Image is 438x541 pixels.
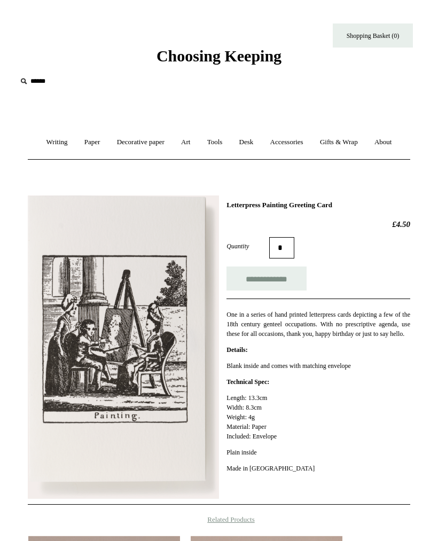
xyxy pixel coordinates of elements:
strong: Details: [226,346,247,354]
a: Paper [77,128,108,156]
a: Accessories [263,128,311,156]
a: Gifts & Wrap [312,128,365,156]
a: About [367,128,400,156]
a: Tools [200,128,230,156]
a: Shopping Basket (0) [333,23,413,48]
h2: £4.50 [226,219,410,229]
label: Quantity [226,241,269,251]
h1: Letterpress Painting Greeting Card [226,201,410,209]
a: Art [174,128,198,156]
a: Choosing Keeping [157,56,281,63]
p: Length: 13.3cm Width: 8.3cm Weight: 4g Material: Paper Included: Envelope [226,393,410,441]
strong: Technical Spec: [226,378,269,386]
a: Desk [232,128,261,156]
p: Made in [GEOGRAPHIC_DATA] [226,464,410,473]
p: Plain inside [226,448,410,457]
p: Blank inside and comes with matching envelope [226,361,410,371]
a: Writing [39,128,75,156]
img: Letterpress Painting Greeting Card [28,195,219,499]
span: Choosing Keeping [157,47,281,65]
p: One in a series of hand printed letterpress cards depicting a few of the 18th century genteel occ... [226,310,410,339]
a: Decorative paper [109,128,172,156]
